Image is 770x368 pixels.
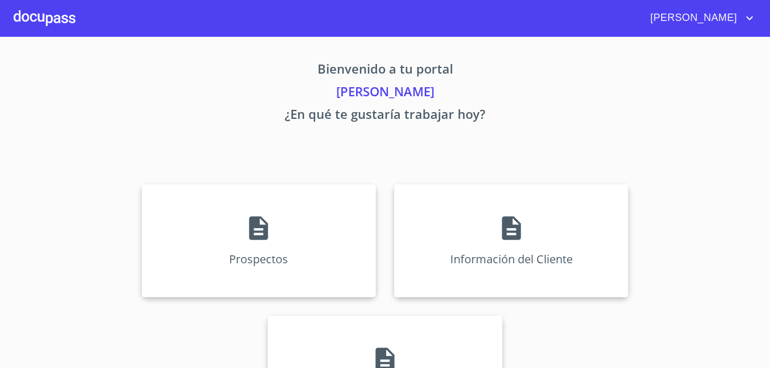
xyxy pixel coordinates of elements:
p: [PERSON_NAME] [36,82,734,105]
p: Información del Cliente [450,251,573,267]
p: Bienvenido a tu portal [36,59,734,82]
button: account of current user [642,9,756,27]
p: Prospectos [229,251,288,267]
p: ¿En qué te gustaría trabajar hoy? [36,105,734,127]
span: [PERSON_NAME] [642,9,743,27]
